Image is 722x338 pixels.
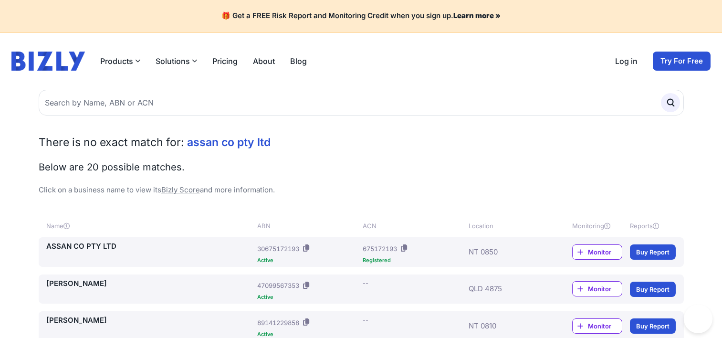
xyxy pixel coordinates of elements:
input: Search by Name, ABN or ACN [39,90,684,116]
div: 675172193 [363,244,397,253]
span: Monitor [588,321,622,331]
a: Log in [615,55,638,67]
div: NT 0850 [469,241,544,263]
a: [PERSON_NAME] [46,278,254,289]
iframe: Toggle Customer Support [684,305,712,333]
div: QLD 4875 [469,278,544,300]
a: Blog [290,55,307,67]
div: 30675172193 [257,244,299,253]
a: About [253,55,275,67]
div: Name [46,221,254,231]
div: Active [257,332,359,337]
a: Pricing [212,55,238,67]
div: Active [257,258,359,263]
a: Buy Report [630,318,676,334]
div: ABN [257,221,359,231]
a: Buy Report [630,282,676,297]
a: [PERSON_NAME] [46,315,254,326]
div: NT 0810 [469,315,544,337]
a: Buy Report [630,244,676,260]
span: assan co pty ltd [187,136,271,149]
span: Monitor [588,284,622,294]
div: Location [469,221,544,231]
div: -- [363,278,368,288]
a: Monitor [572,318,622,334]
span: Monitor [588,247,622,257]
a: Learn more » [453,11,501,20]
span: Below are 20 possible matches. [39,161,185,173]
a: Try For Free [653,52,711,71]
h4: 🎁 Get a FREE Risk Report and Monitoring Credit when you sign up. [11,11,711,21]
button: Products [100,55,140,67]
p: Click on a business name to view its and more information. [39,185,684,196]
a: Monitor [572,244,622,260]
a: ASSAN CO PTY LTD [46,241,254,252]
div: Monitoring [572,221,622,231]
div: 47099567353 [257,281,299,290]
a: Monitor [572,281,622,296]
div: -- [363,315,368,325]
button: Solutions [156,55,197,67]
div: ACN [363,221,464,231]
span: There is no exact match for: [39,136,184,149]
div: Reports [630,221,676,231]
a: Bizly Score [161,185,200,194]
div: Active [257,295,359,300]
div: 89141229858 [257,318,299,327]
div: Registered [363,258,464,263]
